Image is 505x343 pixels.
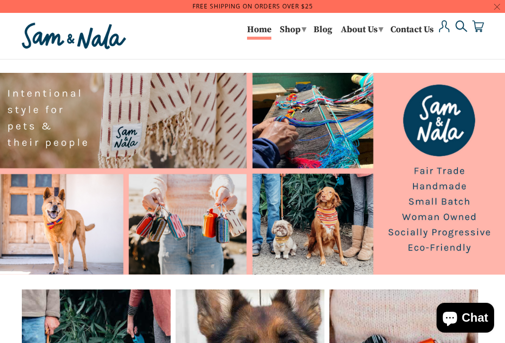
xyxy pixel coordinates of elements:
[455,20,467,32] img: search-icon
[314,26,332,37] a: Blog
[472,20,484,32] img: cart-icon
[439,20,450,37] a: My Account
[276,21,309,37] a: Shop▾
[390,26,434,37] a: Contact Us
[19,20,128,52] img: Sam & Nala
[379,24,383,35] span: ▾
[434,303,497,335] inbox-online-store-chat: Shopify online store chat
[192,2,313,10] a: Free Shipping on orders over $25
[439,20,450,32] img: user-icon
[302,24,306,35] span: ▾
[337,21,385,37] a: About Us▾
[455,20,467,37] a: Search
[247,26,271,37] a: Home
